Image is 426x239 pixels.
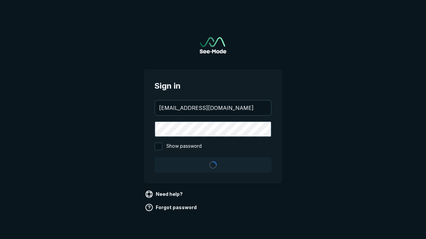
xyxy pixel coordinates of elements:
a: Need help? [144,189,185,199]
span: Show password [166,142,202,150]
a: Go to sign in [200,37,226,53]
span: Sign in [154,80,272,92]
img: See-Mode Logo [200,37,226,53]
a: Forgot password [144,202,199,213]
input: your@email.com [155,101,271,115]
